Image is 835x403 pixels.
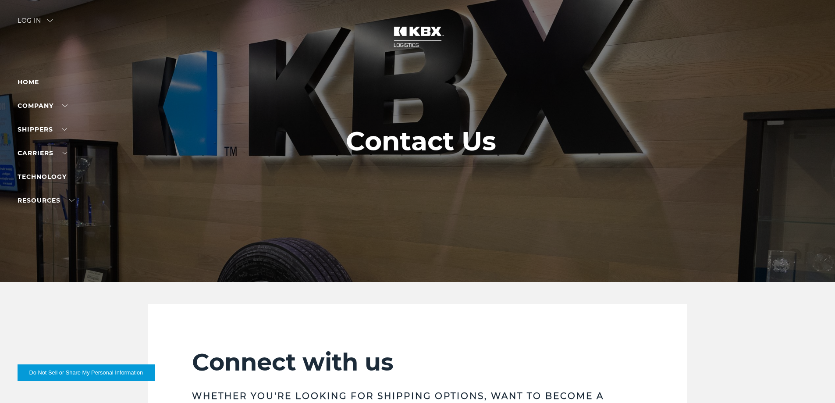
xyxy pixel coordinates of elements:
[18,102,68,110] a: Company
[18,149,68,157] a: Carriers
[47,19,53,22] img: arrow
[192,348,643,377] h2: Connect with us
[18,196,75,204] a: RESOURCES
[18,125,67,133] a: SHIPPERS
[18,18,53,30] div: Log in
[18,78,39,86] a: Home
[18,364,155,381] button: Do Not Sell or Share My Personal Information
[791,361,835,403] iframe: Chat Widget
[18,173,67,181] a: Technology
[385,18,451,56] img: kbx logo
[346,126,496,156] h1: Contact Us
